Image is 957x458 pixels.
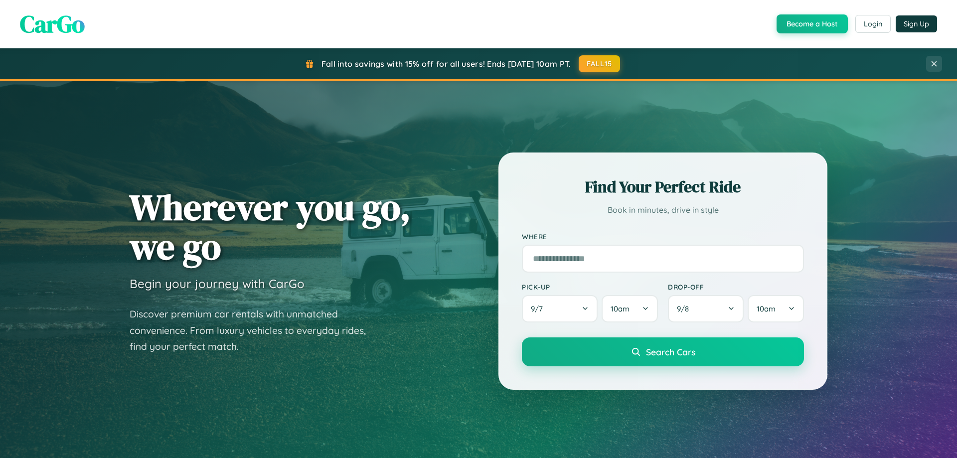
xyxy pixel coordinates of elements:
[130,187,411,266] h1: Wherever you go, we go
[896,15,937,32] button: Sign Up
[130,306,379,355] p: Discover premium car rentals with unmatched convenience. From luxury vehicles to everyday rides, ...
[321,59,571,69] span: Fall into savings with 15% off for all users! Ends [DATE] 10am PT.
[677,304,694,313] span: 9 / 8
[611,304,630,313] span: 10am
[602,295,658,322] button: 10am
[522,295,598,322] button: 9/7
[522,176,804,198] h2: Find Your Perfect Ride
[522,232,804,241] label: Where
[531,304,548,313] span: 9 / 7
[668,295,744,322] button: 9/8
[522,337,804,366] button: Search Cars
[20,7,85,40] span: CarGo
[748,295,804,322] button: 10am
[777,14,848,33] button: Become a Host
[757,304,776,313] span: 10am
[579,55,621,72] button: FALL15
[668,283,804,291] label: Drop-off
[522,203,804,217] p: Book in minutes, drive in style
[646,346,695,357] span: Search Cars
[522,283,658,291] label: Pick-up
[130,276,305,291] h3: Begin your journey with CarGo
[855,15,891,33] button: Login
